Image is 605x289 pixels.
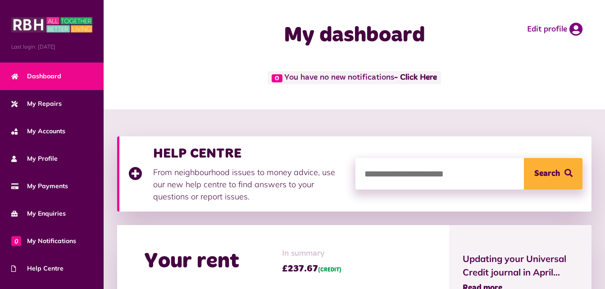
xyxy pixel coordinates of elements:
[11,99,62,108] span: My Repairs
[463,252,578,279] span: Updating your Universal Credit journal in April...
[11,16,92,34] img: MyRBH
[11,264,64,273] span: Help Centre
[238,23,471,49] h1: My dashboard
[11,43,92,51] span: Last login: [DATE]
[534,158,560,190] span: Search
[394,74,437,82] a: - Click Here
[282,248,341,260] span: In summary
[268,71,441,84] span: You have no new notifications
[11,126,65,136] span: My Accounts
[318,267,341,273] span: (CREDIT)
[524,158,582,190] button: Search
[11,209,66,218] span: My Enquiries
[527,23,582,36] a: Edit profile
[144,248,239,275] h2: Your rent
[11,236,21,246] span: 0
[153,145,346,162] h3: HELP CENTRE
[11,181,68,191] span: My Payments
[153,166,346,203] p: From neighbourhood issues to money advice, use our new help centre to find answers to your questi...
[11,72,61,81] span: Dashboard
[11,236,76,246] span: My Notifications
[282,262,341,275] span: £237.67
[272,74,282,82] span: 0
[11,154,58,163] span: My Profile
